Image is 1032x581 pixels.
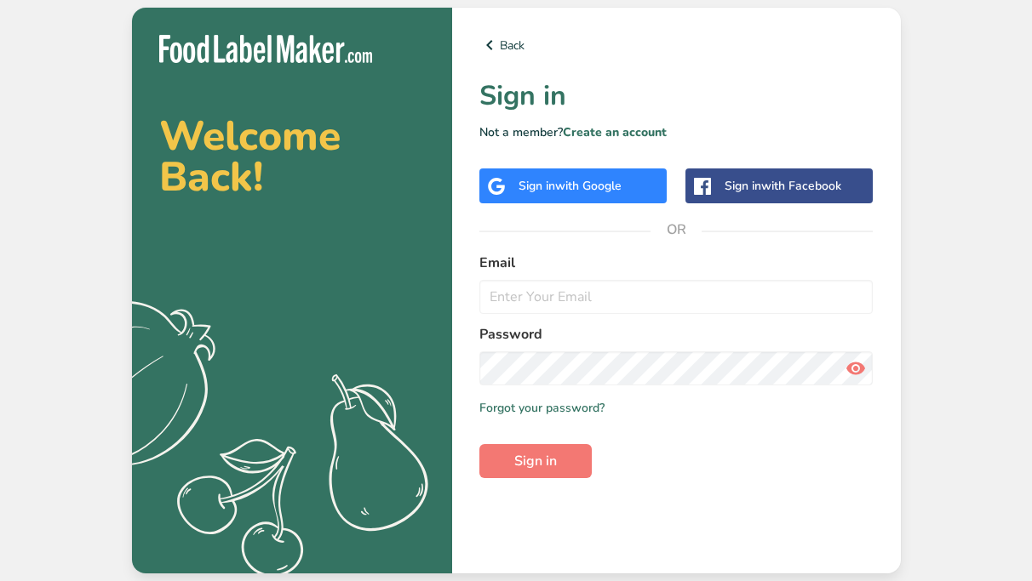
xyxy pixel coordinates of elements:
span: with Google [555,178,622,194]
span: with Facebook [761,178,841,194]
input: Enter Your Email [479,280,874,314]
a: Forgot your password? [479,399,605,417]
button: Sign in [479,444,592,478]
a: Create an account [563,124,667,140]
label: Email [479,253,874,273]
div: Sign in [725,177,841,195]
img: Food Label Maker [159,35,372,63]
span: OR [651,204,702,255]
div: Sign in [519,177,622,195]
h2: Welcome Back! [159,116,425,197]
h1: Sign in [479,76,874,117]
span: Sign in [514,451,557,471]
a: Back [479,35,874,55]
label: Password [479,324,874,345]
p: Not a member? [479,123,874,141]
